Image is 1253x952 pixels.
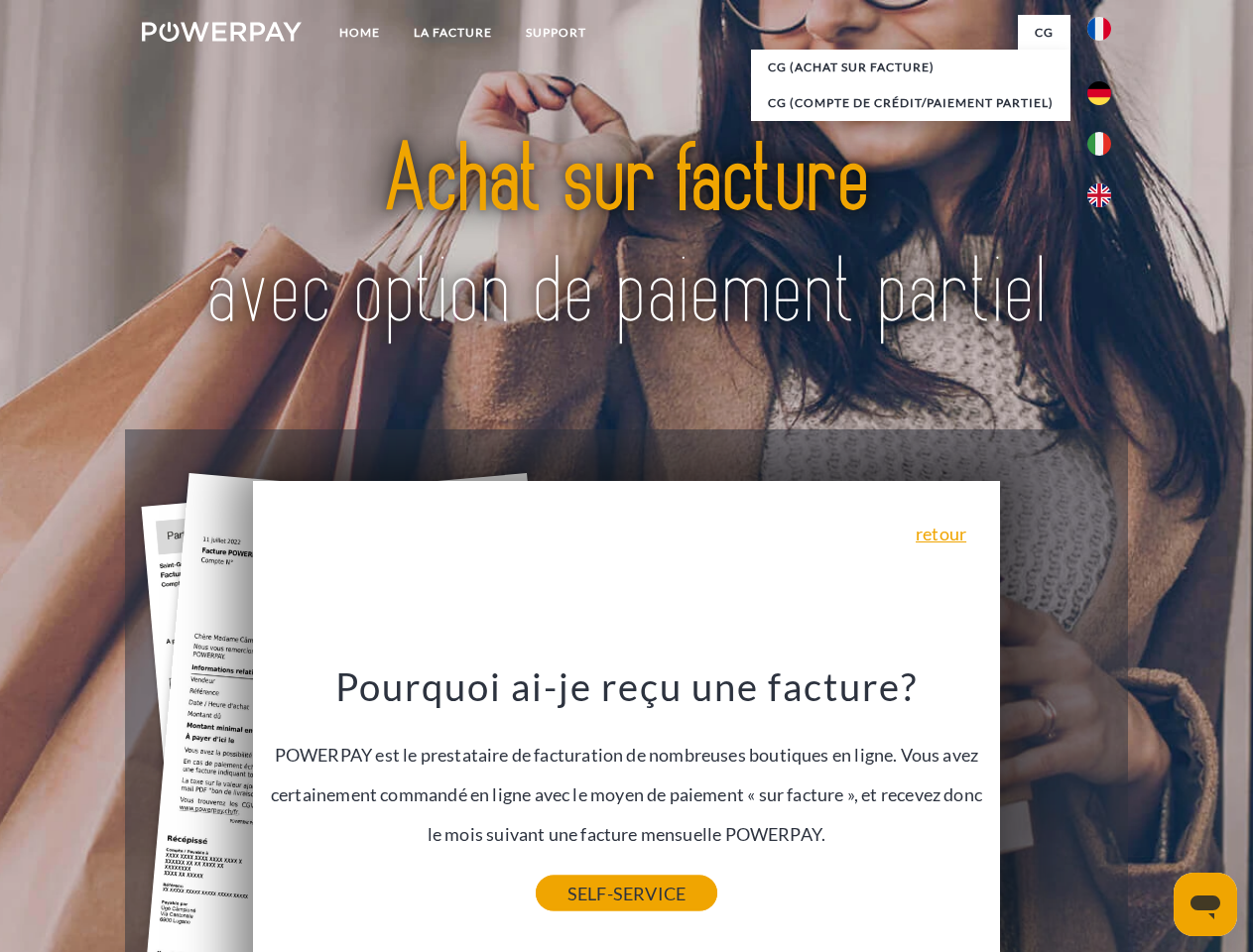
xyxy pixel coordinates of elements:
[142,22,302,42] img: logo-powerpay-white.svg
[536,876,717,911] a: SELF-SERVICE
[1087,81,1111,105] img: de
[1018,15,1070,51] a: CG
[265,662,989,893] div: POWERPAY est le prestataire de facturation de nombreuses boutiques en ligne. Vous avez certaineme...
[397,15,509,51] a: LA FACTURE
[751,85,1070,121] a: CG (Compte de crédit/paiement partiel)
[1087,17,1111,41] img: fr
[509,15,603,51] a: Support
[751,50,1070,85] a: CG (achat sur facture)
[916,525,966,542] a: retour
[1087,183,1111,207] img: en
[322,15,397,51] a: Home
[1087,132,1111,156] img: it
[265,662,989,710] h3: Pourquoi ai-je reçu une facture?
[1174,873,1237,936] iframe: Bouton de lancement de la fenêtre de messagerie
[189,95,1064,380] img: title-powerpay_fr.svg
